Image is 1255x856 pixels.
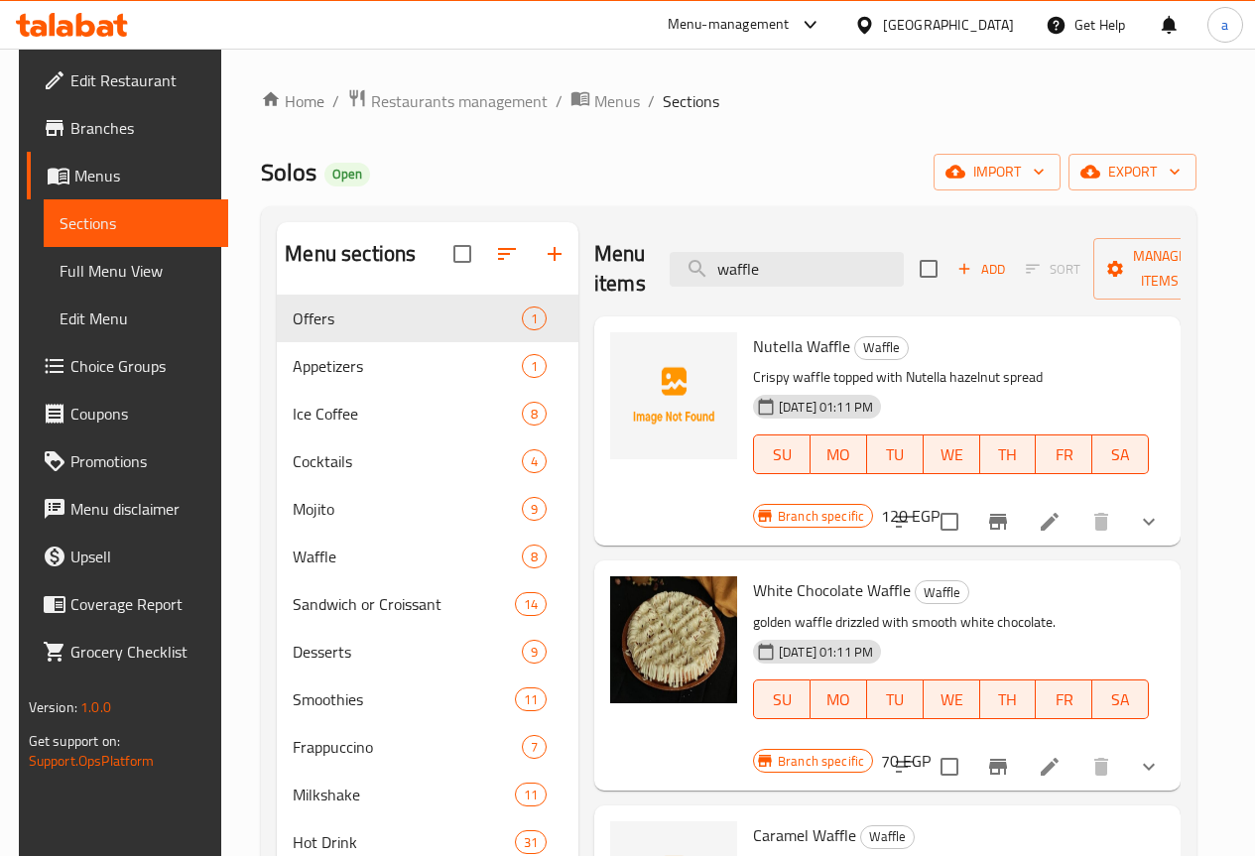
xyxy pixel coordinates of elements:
[1077,743,1125,791] button: delete
[441,233,483,275] span: Select all sections
[875,440,916,469] span: TU
[516,786,546,804] span: 11
[980,434,1037,474] button: TH
[818,685,859,714] span: MO
[929,501,970,543] span: Select to update
[277,390,578,437] div: Ice Coffee8
[753,331,850,361] span: Nutella Waffle
[875,685,916,714] span: TU
[29,728,120,754] span: Get support on:
[277,771,578,818] div: Milkshake11
[762,685,803,714] span: SU
[753,575,911,605] span: White Chocolate Waffle
[522,497,547,521] div: items
[949,160,1045,184] span: import
[277,628,578,675] div: Desserts9
[523,500,546,519] span: 9
[522,545,547,568] div: items
[915,580,969,604] div: Waffle
[854,336,909,360] div: Waffle
[29,694,77,720] span: Version:
[818,440,859,469] span: MO
[70,640,212,664] span: Grocery Checklist
[27,437,228,485] a: Promotions
[44,247,228,295] a: Full Menu View
[515,687,547,711] div: items
[516,595,546,614] span: 14
[515,830,547,854] div: items
[277,675,578,723] div: Smoothies11
[1068,154,1196,190] button: export
[277,723,578,771] div: Frappuccino7
[70,545,212,568] span: Upsell
[1125,743,1173,791] button: show more
[668,13,790,37] div: Menu-management
[1013,254,1093,285] span: Select section first
[70,68,212,92] span: Edit Restaurant
[523,405,546,424] span: 8
[1092,434,1149,474] button: SA
[293,592,514,616] span: Sandwich or Croissant
[293,687,514,711] span: Smoothies
[74,164,212,187] span: Menus
[347,88,548,114] a: Restaurants management
[771,398,881,417] span: [DATE] 01:11 PM
[293,783,514,806] span: Milkshake
[293,830,514,854] span: Hot Drink
[932,440,972,469] span: WE
[27,485,228,533] a: Menu disclaimer
[663,89,719,113] span: Sections
[881,743,929,791] button: sort-choices
[811,434,867,474] button: MO
[1137,510,1161,534] svg: Show Choices
[770,507,872,526] span: Branch specific
[60,211,212,235] span: Sections
[1077,498,1125,546] button: delete
[974,743,1022,791] button: Branch-specific-item
[610,576,737,703] img: White Chocolate Waffle
[883,14,1014,36] div: [GEOGRAPHIC_DATA]
[610,332,737,459] img: Nutella Waffle
[949,254,1013,285] button: Add
[855,336,908,359] span: Waffle
[1221,14,1228,36] span: a
[1044,440,1084,469] span: FR
[293,449,521,473] span: Cocktails
[1084,160,1181,184] span: export
[1100,685,1141,714] span: SA
[293,545,521,568] div: Waffle
[954,258,1008,281] span: Add
[916,581,968,604] span: Waffle
[261,88,1196,114] nav: breadcrumb
[261,89,324,113] a: Home
[753,679,811,719] button: SU
[1044,685,1084,714] span: FR
[27,342,228,390] a: Choice Groups
[648,89,655,113] li: /
[27,57,228,104] a: Edit Restaurant
[523,643,546,662] span: 9
[293,497,521,521] div: Mojito
[771,643,881,662] span: [DATE] 01:11 PM
[523,452,546,471] span: 4
[860,825,915,849] div: Waffle
[867,434,924,474] button: TU
[324,163,370,186] div: Open
[516,833,546,852] span: 31
[293,640,521,664] div: Desserts
[523,309,546,328] span: 1
[949,254,1013,285] span: Add item
[515,783,547,806] div: items
[753,434,811,474] button: SU
[1137,755,1161,779] svg: Show Choices
[753,820,856,850] span: Caramel Waffle
[522,735,547,759] div: items
[522,306,547,330] div: items
[516,690,546,709] span: 11
[293,402,521,426] span: Ice Coffee
[293,354,521,378] div: Appetizers
[293,735,521,759] span: Frappuccino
